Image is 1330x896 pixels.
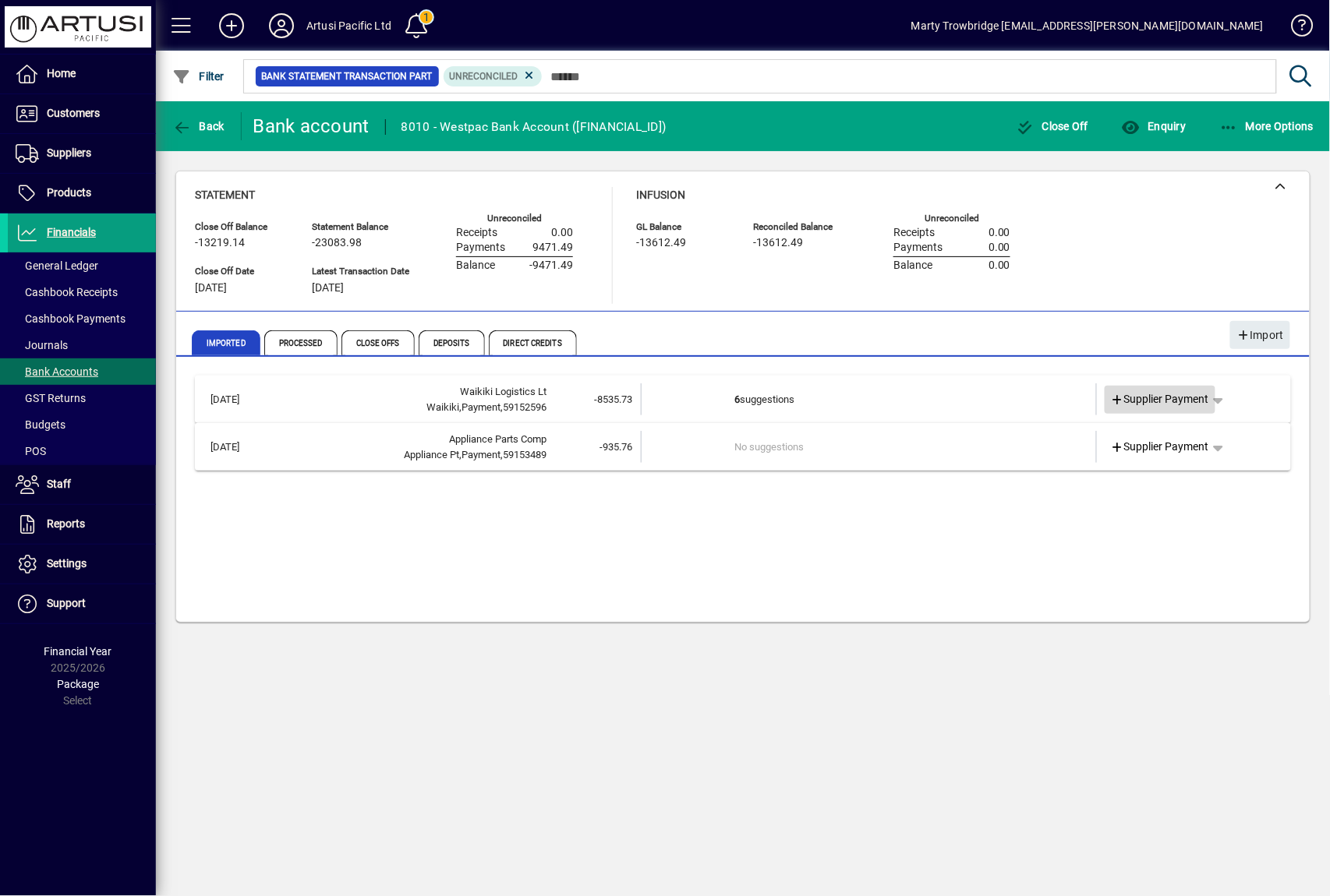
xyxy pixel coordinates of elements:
button: More Options [1215,112,1318,140]
span: Home [47,67,76,79]
a: General Ledger [8,252,156,279]
span: Bank Accounts [16,365,98,378]
div: Marty Trowbridge [EMAIL_ADDRESS][PERSON_NAME][DOMAIN_NAME] [911,13,1264,38]
td: suggestions [734,383,1006,415]
mat-chip: Reconciliation Status: Unreconciled [444,66,543,86]
span: Support [47,597,86,609]
a: Supplier Payment [1105,433,1216,461]
label: Unreconciled [487,213,542,224]
span: Budgets [16,418,65,431]
span: Close Off Date [195,266,288,277]
a: Cashbook Payments [8,305,156,332]
span: Statement Balance [312,222,409,232]
span: -13219.14 [195,237,245,249]
span: Payments [456,242,505,254]
span: 0.00 [989,227,1010,239]
a: Customers [8,94,156,133]
span: GL Balance [636,222,730,232]
span: 9471.49 [532,242,573,254]
span: Cashbook Receipts [16,286,118,298]
span: Cashbook Payments [16,312,126,325]
span: Receipts [893,227,935,239]
span: Journals [16,339,68,351]
a: Supplier Payment [1105,386,1216,414]
span: -13612.49 [636,237,686,249]
span: -9471.49 [529,259,573,272]
a: Cashbook Receipts [8,279,156,305]
span: Reports [47,517,85,530]
td: [DATE] [203,431,276,463]
span: 0.00 [551,227,573,239]
div: Bank account [253,114,370,139]
a: Home [8,55,156,93]
td: [DATE] [203,383,276,415]
a: Settings [8,545,156,584]
span: Balance [456,259,495,272]
span: Supplier Payment [1111,391,1210,407]
span: Balance [893,259,932,272]
span: Bank Statement Transaction Part [262,69,433,84]
mat-expansion-panel-header: [DATE]Appliance Parts CompAppliance Pt,Payment,59153489-935.76No suggestionsSupplier Payment [195,423,1291,471]
span: Imported [192,330,260,355]
div: Artusi Pacific Ltd [306,13,391,38]
div: 8010 - Westpac Bank Account ([FINANCIAL_ID]) [401,115,667,139]
span: 0.00 [989,259,1010,272]
span: More Options [1219,120,1314,132]
button: Back [168,112,228,140]
span: Supplier Payment [1111,439,1210,455]
button: Filter [168,62,228,90]
span: Close Off [1016,120,1089,132]
a: Reports [8,505,156,544]
span: 0.00 [989,242,1010,254]
span: Import [1236,323,1284,348]
span: Financials [47,226,96,238]
span: Financial Year [44,645,112,658]
span: General Ledger [16,259,98,272]
mat-expansion-panel-header: [DATE]Waikiki Logistics LtWaikiki,Payment,59152596-8535.736suggestionsSupplier Payment [195,376,1291,423]
span: Back [172,120,225,132]
span: Customers [47,107,100,119]
span: [DATE] [312,282,344,295]
span: Latest Transaction Date [312,266,409,277]
span: Suppliers [47,146,91,159]
label: Unreconciled [925,213,979,224]
a: Support [8,584,156,623]
a: Knowledge Base [1279,3,1311,54]
span: Deposits [419,330,485,355]
a: Staff [8,465,156,504]
span: POS [16,445,46,457]
span: -23083.98 [312,237,362,249]
div: Appliance Pt,Payment,59153489 [276,447,547,463]
span: Direct Credits [489,330,577,355]
b: 6 [734,393,740,405]
a: Budgets [8,411,156,438]
span: Processed [264,330,338,355]
button: Enquiry [1117,112,1190,140]
span: GST Returns [16,392,86,404]
span: Products [47,186,91,199]
button: Profile [256,12,306,40]
span: -13612.49 [753,237,803,249]
a: Suppliers [8,134,156,173]
a: POS [8,438,156,464]
button: Close Off [1012,112,1093,140]
button: Import [1230,321,1290,349]
div: Waikiki Logistics Lt [276,384,547,400]
div: Waikiki,Payment,59152596 [276,400,547,415]
a: Bank Accounts [8,358,156,385]
span: [DATE] [195,282,227,295]
app-page-header-button: Back [156,112,242,140]
span: Filter [172,70,225,83]
span: Settings [47,557,87,570]
span: -8535.73 [595,393,633,405]
span: Reconciled Balance [753,222,847,232]
span: Unreconciled [450,71,518,82]
span: Close Off Balance [195,222,288,232]
span: Close Offs [341,330,415,355]
span: Payments [893,242,943,254]
span: Enquiry [1121,120,1186,132]
button: Add [207,12,256,40]
a: GST Returns [8,385,156,411]
td: No suggestions [734,431,1006,463]
a: Journals [8,332,156,358]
